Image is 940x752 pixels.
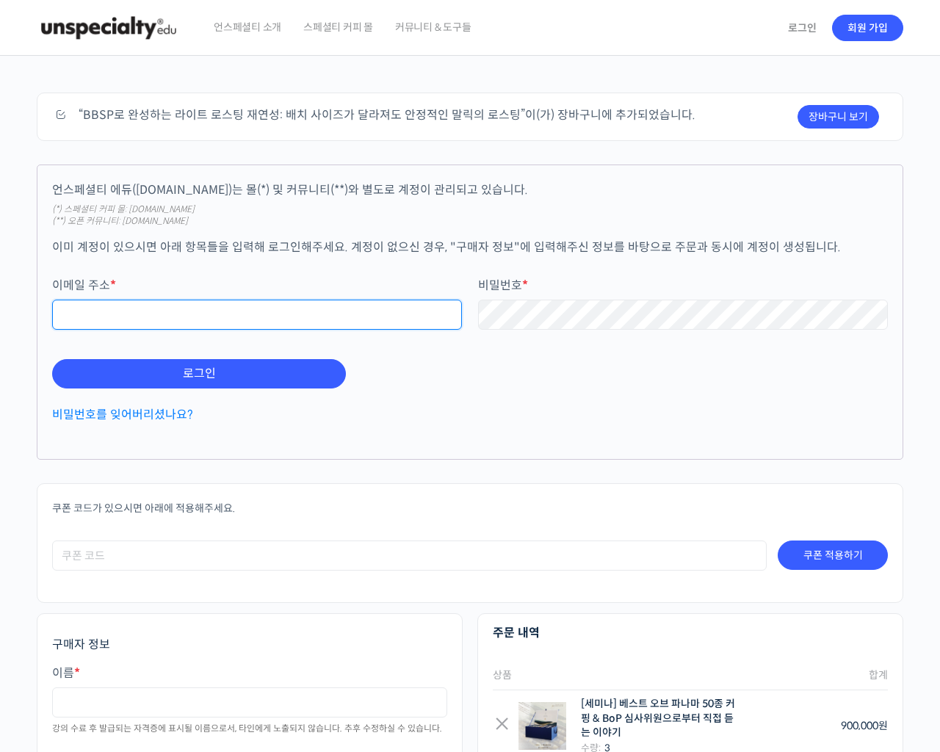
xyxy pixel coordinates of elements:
p: 이미 계정이 있으시면 아래 항목들을 입력해 로그인해주세요. 계정이 없으신 경우, "구매자 정보"에 입력해주신 정보를 바탕으로 주문과 동시에 계정이 생성됩니다. [52,237,888,257]
div: [세미나] 베스트 오브 파나마 50종 커핑 & BoP 심사위원으로부터 직접 듣는 이야기 [581,697,741,740]
a: 장바구니 보기 [798,105,879,129]
label: 이름 [52,667,447,680]
a: 회원 가입 [832,15,903,41]
p: 언스페셜티 에듀([DOMAIN_NAME])는 몰(*) 및 커뮤니티(**)와 별도로 계정이 관리되고 있습니다. [52,180,888,200]
button: 쿠폰 적용하기 [778,540,888,570]
input: 쿠폰 코드 [52,540,767,571]
span: 원 [878,719,888,732]
a: 비밀번호를 잊어버리셨나요? [52,407,193,422]
th: 상품 [493,661,750,690]
div: 강의 수료 후 발급되는 자격증에 표시될 이름으로서, 타인에게 노출되지 않습니다. 추후 수정하실 수 있습니다. [52,721,447,736]
bdi: 900,000 [841,719,888,732]
th: 합계 [750,661,888,690]
a: Remove this item [493,717,511,735]
label: 비밀번호 [478,279,888,292]
div: “BBSP로 완성하는 라이트 로스팅 재연성: 배치 사이즈가 달라져도 안정적인 말릭의 로스팅”이(가) 장바구니에 추가되었습니다. [37,93,903,141]
div: (*) 스페셜티 커피 몰: [DOMAIN_NAME] (**) 오픈 커뮤니티: [DOMAIN_NAME] [52,203,888,226]
a: 로그인 [779,11,825,45]
h3: 구매자 정보 [52,637,447,653]
h3: 주문 내역 [493,625,888,641]
abbr: 필수 [74,665,80,681]
label: 이메일 주소 [52,279,462,292]
p: 쿠폰 코드가 있으시면 아래에 적용해주세요. [52,499,888,518]
button: 로그인 [52,359,346,388]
